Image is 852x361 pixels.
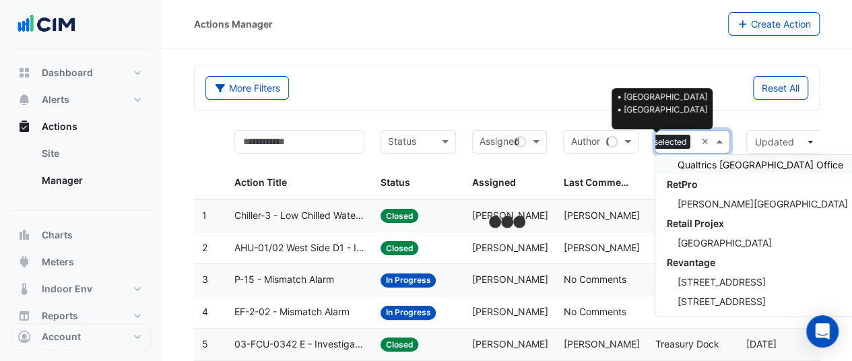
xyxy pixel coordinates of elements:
span: In Progress [381,306,436,320]
button: Reports [11,302,151,329]
span: Datacom House [677,315,747,327]
button: Create Action [728,12,820,36]
span: [STREET_ADDRESS] [677,276,765,288]
li: • [GEOGRAPHIC_DATA] [617,91,707,103]
span: [GEOGRAPHIC_DATA] [677,237,771,249]
button: Account [11,323,151,350]
span: 2025-07-25T11:28:50.063 [746,338,777,350]
span: In Progress [381,273,436,288]
div: Open Intercom Messenger [806,315,839,348]
button: Charts [11,222,151,249]
app-icon: Indoor Env [18,282,31,296]
span: [STREET_ADDRESS] [677,296,765,307]
span: 2 [202,242,207,253]
span: Chiller-3 - Low Chilled Water Delta-T (Low Delta-T Syndrome) (Enable Point) [234,208,364,224]
span: Actions [42,120,77,133]
span: Status [381,176,410,188]
span: [PERSON_NAME] [472,338,548,350]
span: Revantage [666,257,715,268]
span: 5 [202,338,208,350]
span: Reports [42,309,78,323]
span: 1 [202,209,207,221]
span: [PERSON_NAME] [472,273,548,285]
span: [PERSON_NAME] [563,209,639,221]
div: Actions Manager [194,17,273,31]
span: Qualtrics [GEOGRAPHIC_DATA] Office [677,159,843,170]
button: Meters [11,249,151,275]
span: No Comments [563,306,626,317]
app-icon: Charts [18,228,31,242]
span: [PERSON_NAME] [563,338,639,350]
button: Alerts [11,86,151,113]
span: Account [42,330,81,343]
button: Reset All [753,76,808,100]
button: Indoor Env [11,275,151,302]
span: Dashboard [42,66,93,79]
button: More Filters [205,76,289,100]
span: [PERSON_NAME] [472,209,548,221]
a: Site [31,140,151,167]
app-icon: Meters [18,255,31,269]
span: Retail Projex [666,218,723,229]
span: No Comments [563,273,626,285]
button: Dashboard [11,59,151,86]
span: Closed [381,337,419,352]
span: Updated [755,136,794,147]
span: Action Title [234,176,287,188]
span: Indoor Env [42,282,92,296]
img: Company Logo [16,11,77,38]
span: EF-2-02 - Mismatch Alarm [234,304,350,320]
span: Assigned [472,176,516,188]
span: [PERSON_NAME] [563,242,639,253]
span: AHU-01/02 West Side D1 - Inspect Return Fan High Speed [234,240,364,256]
span: Closed [381,209,419,223]
span: 2 Sites selected [623,135,690,150]
app-icon: Dashboard [18,66,31,79]
span: [PERSON_NAME] [472,306,548,317]
span: 3 [202,273,208,285]
span: Meters [42,255,74,269]
span: P-15 - Mismatch Alarm [234,272,334,288]
button: Updated [746,130,822,154]
span: Alerts [42,93,69,106]
span: Charts [42,228,73,242]
span: 03-FCU-0342 E - Investigate poor zone temp [234,337,364,352]
span: 4 [202,306,208,317]
app-icon: Alerts [18,93,31,106]
app-icon: Actions [18,120,31,133]
span: RetPro [666,178,697,190]
span: Closed [381,241,419,255]
span: [PERSON_NAME] [472,242,548,253]
span: Clear [701,134,713,150]
li: • [GEOGRAPHIC_DATA] [617,104,707,116]
span: [PERSON_NAME][GEOGRAPHIC_DATA] [677,198,847,209]
div: Actions [11,140,151,199]
a: Manager [31,167,151,194]
span: Last Commented [563,176,641,188]
button: Actions [11,113,151,140]
app-icon: Reports [18,309,31,323]
span: Treasury Dock [655,338,719,350]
